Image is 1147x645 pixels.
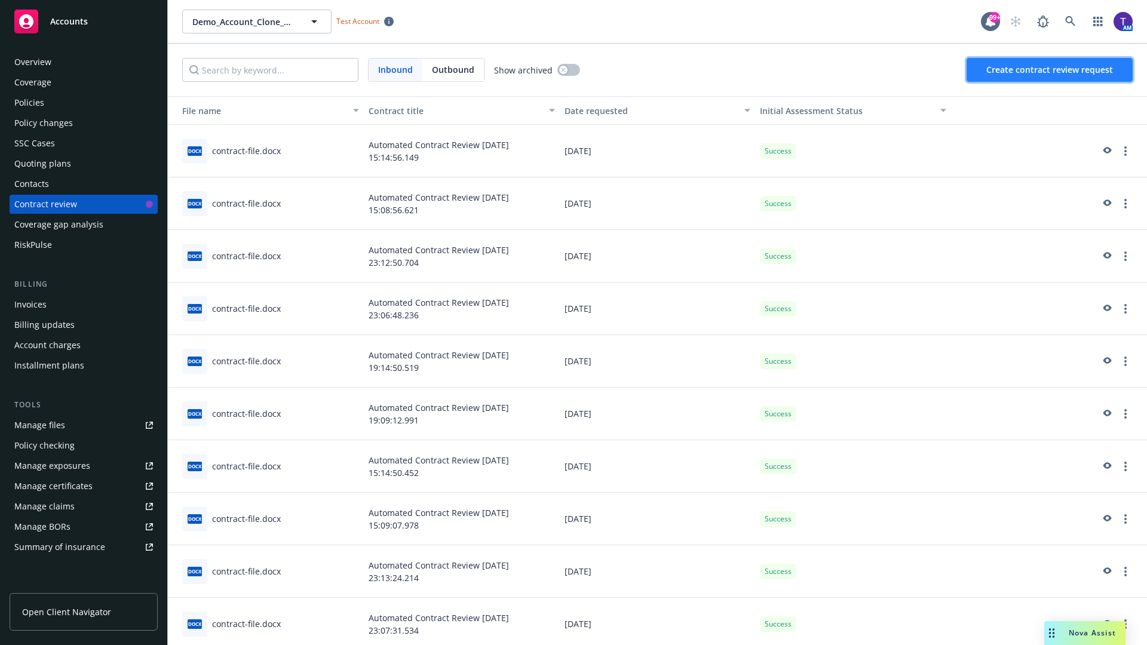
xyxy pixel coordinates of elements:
div: Manage exposures [14,456,90,475]
div: [DATE] [560,230,756,282]
div: Automated Contract Review [DATE] 19:09:12.991 [364,388,560,440]
div: contract-file.docx [212,250,281,262]
a: Switch app [1086,10,1110,33]
span: Success [765,251,792,262]
div: Policy changes [14,113,73,133]
div: contract-file.docx [212,145,281,157]
span: Inbound [378,63,413,76]
div: Policies [14,93,44,112]
div: Automated Contract Review [DATE] 23:12:50.704 [364,230,560,282]
a: Contract review [10,195,158,214]
a: more [1118,144,1133,158]
a: preview [1099,512,1114,526]
a: RiskPulse [10,235,158,254]
img: photo [1114,12,1133,31]
span: Success [765,303,792,314]
div: [DATE] [560,388,756,440]
div: contract-file.docx [212,355,281,367]
a: more [1118,459,1133,474]
div: contract-file.docx [212,460,281,472]
button: Demo_Account_Clone_QA_CR_Tests_Client [182,10,332,33]
div: File name [173,105,346,117]
div: Manage certificates [14,477,93,496]
div: [DATE] [560,282,756,335]
a: Account charges [10,336,158,355]
div: [DATE] [560,493,756,545]
div: Installment plans [14,356,84,375]
div: Tools [10,399,158,411]
div: Date requested [565,105,738,117]
a: more [1118,407,1133,421]
a: Manage claims [10,497,158,516]
span: docx [188,514,202,523]
a: Report a Bug [1031,10,1055,33]
div: Automated Contract Review [DATE] 15:09:07.978 [364,493,560,545]
a: preview [1099,407,1114,421]
button: Create contract review request [967,58,1133,82]
span: Outbound [422,59,484,81]
span: docx [188,146,202,155]
div: SSC Cases [14,134,55,153]
span: docx [188,567,202,576]
span: docx [188,199,202,208]
div: Automated Contract Review [DATE] 15:14:50.452 [364,440,560,493]
a: Search [1059,10,1082,33]
a: Coverage gap analysis [10,215,158,234]
div: [DATE] [560,177,756,230]
a: more [1118,249,1133,263]
a: more [1118,302,1133,316]
span: Accounts [50,17,88,26]
div: Contract title [369,105,542,117]
div: Coverage [14,73,51,92]
div: Coverage gap analysis [14,215,103,234]
a: Billing updates [10,315,158,334]
div: Contract review [14,195,77,214]
a: Manage BORs [10,517,158,536]
a: preview [1099,617,1114,631]
a: more [1118,196,1133,211]
div: Automated Contract Review [DATE] 23:13:24.214 [364,545,560,598]
div: [DATE] [560,440,756,493]
div: Manage BORs [14,517,70,536]
span: Create contract review request [986,64,1113,75]
span: docx [188,304,202,313]
span: Success [765,566,792,577]
span: Outbound [432,63,474,76]
div: contract-file.docx [212,302,281,315]
button: Contract title [364,96,560,125]
a: Policy changes [10,113,158,133]
span: Manage exposures [10,456,158,475]
div: Account charges [14,336,81,355]
span: docx [188,251,202,260]
div: contract-file.docx [212,197,281,210]
a: Policies [10,93,158,112]
span: Initial Assessment Status [760,105,863,116]
span: Success [765,461,792,472]
span: Success [765,619,792,629]
a: more [1118,512,1133,526]
div: Automated Contract Review [DATE] 15:08:56.621 [364,177,560,230]
div: Summary of insurance [14,537,105,557]
div: RiskPulse [14,235,52,254]
div: Toggle SortBy [173,105,346,117]
div: contract-file.docx [212,512,281,525]
button: Date requested [560,96,756,125]
span: Nova Assist [1069,628,1116,638]
a: more [1118,617,1133,631]
span: Success [765,356,792,367]
div: [DATE] [560,545,756,598]
div: [DATE] [560,335,756,388]
div: Manage claims [14,497,75,516]
div: contract-file.docx [212,565,281,578]
a: preview [1099,459,1114,474]
span: docx [188,409,202,418]
div: Quoting plans [14,154,71,173]
span: docx [188,357,202,365]
div: Drag to move [1044,621,1059,645]
div: Automated Contract Review [DATE] 19:14:50.519 [364,335,560,388]
div: Billing updates [14,315,75,334]
a: Quoting plans [10,154,158,173]
div: [DATE] [560,125,756,177]
a: Manage files [10,416,158,435]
